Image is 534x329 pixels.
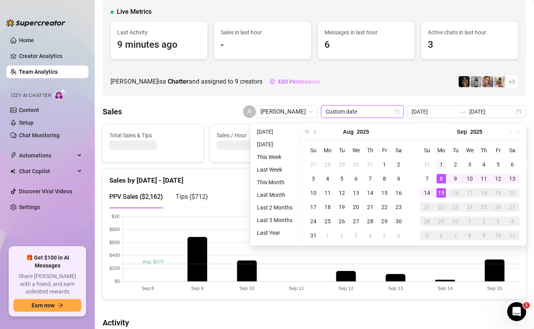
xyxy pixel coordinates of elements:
td: 2025-10-03 [491,214,505,228]
div: 21 [365,202,375,212]
td: 2025-08-15 [377,186,392,200]
div: 17 [465,188,474,198]
input: Start date [412,107,457,116]
td: 2025-09-24 [463,200,477,214]
span: 6 [324,37,408,52]
td: 2025-09-21 [420,200,434,214]
div: 29 [337,160,347,169]
img: AI Chatter [54,89,66,100]
td: 2025-09-18 [477,186,491,200]
button: Earn nowarrow-right [13,299,81,312]
div: 3 [351,231,361,240]
span: Share [PERSON_NAME] with a friend, and earn unlimited rewards [13,273,81,296]
div: 5 [422,231,432,240]
td: 2025-08-21 [363,200,377,214]
span: Total Sales & Tips [109,131,197,140]
span: + 3 [509,77,515,86]
td: 2025-09-26 [491,200,505,214]
td: 2025-09-05 [491,157,505,172]
div: 31 [309,231,318,240]
td: 2025-10-06 [434,228,448,243]
span: Izzy AI Chatter [11,92,51,99]
div: 10 [309,188,318,198]
th: Fr [377,143,392,157]
a: Creator Analytics [19,50,82,62]
td: 2025-08-18 [320,200,335,214]
td: 2025-09-17 [463,186,477,200]
div: 7 [365,174,375,183]
td: 2025-08-09 [392,172,406,186]
div: 16 [451,188,460,198]
td: 2025-09-13 [505,172,519,186]
span: Chat Copilot [19,165,75,178]
h4: Sales [103,106,122,117]
td: 2025-08-03 [306,172,320,186]
td: 2025-07-27 [306,157,320,172]
td: 2025-08-05 [335,172,349,186]
div: 9 [451,174,460,183]
div: 1 [465,217,474,226]
div: 19 [493,188,503,198]
td: 2025-08-29 [377,214,392,228]
td: 2025-09-05 [377,228,392,243]
div: 12 [493,174,503,183]
td: 2025-07-30 [349,157,363,172]
td: 2025-07-28 [320,157,335,172]
div: 9 [394,174,403,183]
div: 7 [451,231,460,240]
div: 22 [437,202,446,212]
span: 🎁 Get $100 in AI Messages [13,254,81,269]
td: 2025-09-10 [463,172,477,186]
td: 2025-09-02 [448,157,463,172]
td: 2025-09-09 [448,172,463,186]
div: 10 [465,174,474,183]
td: 2025-10-11 [505,228,519,243]
td: 2025-10-07 [448,228,463,243]
td: 2025-09-07 [420,172,434,186]
th: We [349,143,363,157]
div: 20 [508,188,517,198]
th: Mo [434,143,448,157]
td: 2025-08-13 [349,186,363,200]
div: 19 [337,202,347,212]
div: 28 [422,217,432,226]
div: 5 [337,174,347,183]
div: 15 [437,188,446,198]
span: arrow-right [58,303,63,308]
li: This Week [254,152,296,162]
div: 1 [323,231,332,240]
span: Edit Permissions [278,79,320,85]
div: 28 [365,217,375,226]
td: 2025-08-11 [320,186,335,200]
span: calendar [395,109,399,114]
th: Fr [491,143,505,157]
div: 1 [437,160,446,169]
div: 5 [493,160,503,169]
th: Tu [335,143,349,157]
td: 2025-09-12 [491,172,505,186]
div: 2 [479,217,489,226]
button: Previous month (PageUp) [311,124,320,140]
div: 3 [465,160,474,169]
td: 2025-10-05 [420,228,434,243]
span: Automations [19,149,75,162]
div: 7 [422,174,432,183]
td: 2025-08-17 [306,200,320,214]
b: Chatter [168,78,189,85]
h4: Activity [103,317,526,328]
a: Content [19,107,39,113]
td: 2025-09-25 [477,200,491,214]
div: 14 [422,188,432,198]
td: 2025-08-26 [335,214,349,228]
div: 3 [309,174,318,183]
td: 2025-09-22 [434,200,448,214]
th: Sa [392,143,406,157]
td: 2025-09-23 [448,200,463,214]
td: 2025-08-19 [335,200,349,214]
td: 2025-09-11 [477,172,491,186]
td: 2025-08-07 [363,172,377,186]
li: Last Week [254,165,296,174]
img: A [470,76,482,87]
div: 11 [479,174,489,183]
span: 9 [235,78,238,85]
